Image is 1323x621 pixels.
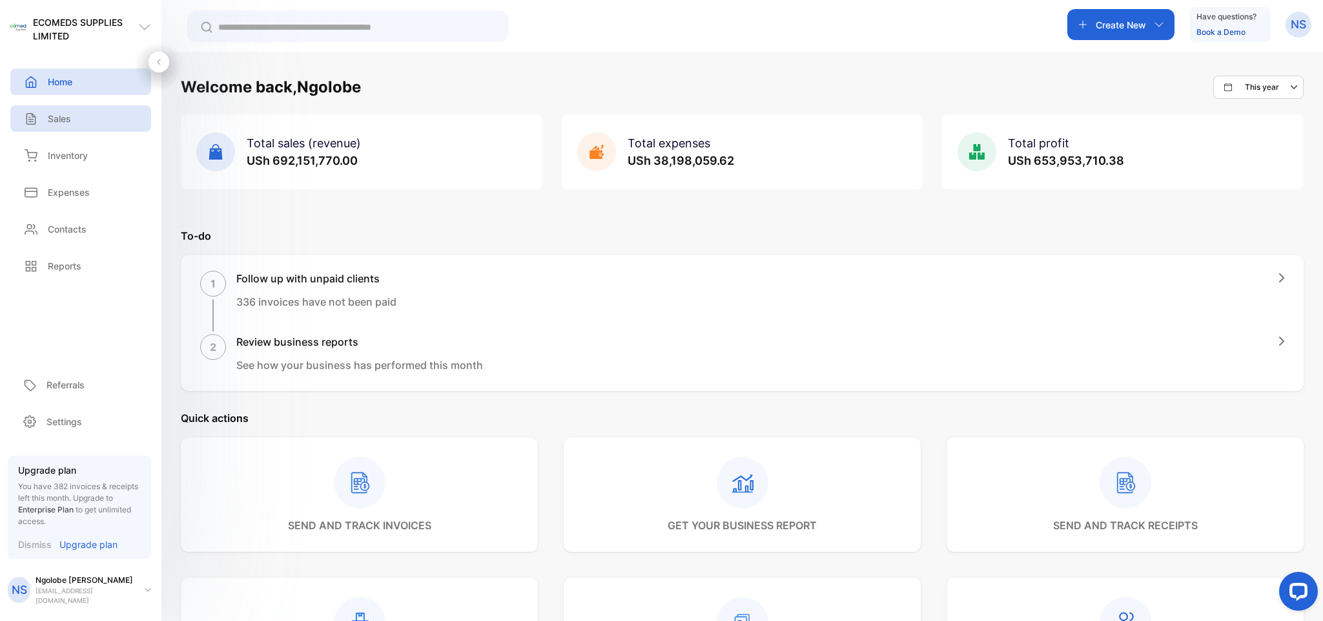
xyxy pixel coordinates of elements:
p: send and track invoices [288,518,431,533]
a: Upgrade plan [52,538,118,551]
h1: Follow up with unpaid clients [236,271,396,286]
span: Total expenses [628,136,710,150]
p: Contacts [48,222,87,236]
p: 2 [210,339,216,355]
span: Enterprise Plan [18,505,74,514]
p: Create New [1096,18,1146,32]
p: To-do [181,228,1304,244]
span: Upgrade to to get unlimited access. [18,493,131,526]
p: Ngolobe [PERSON_NAME] [36,574,134,586]
p: Quick actions [181,410,1304,426]
p: Home [48,75,72,89]
p: See how your business has performed this month [236,357,483,373]
p: Settings [46,415,82,428]
p: Sales [48,112,71,125]
img: logo [10,19,26,36]
p: ECOMEDS SUPPLIES LIMITED [33,16,138,43]
button: This year [1213,76,1304,99]
p: Reports [48,259,81,273]
p: Expenses [48,185,90,199]
p: Have questions? [1196,10,1256,23]
button: Create New [1067,9,1174,40]
p: Upgrade plan [18,463,141,477]
p: Inventory [48,149,88,162]
p: Upgrade plan [59,538,118,551]
a: Book a Demo [1196,27,1246,37]
button: NS [1286,9,1311,40]
span: USh 653,953,710.38 [1008,154,1124,167]
span: USh 38,198,059.62 [628,154,734,167]
p: 1 [210,276,216,291]
p: [EMAIL_ADDRESS][DOMAIN_NAME] [36,586,134,605]
p: Dismiss [18,538,52,551]
p: This year [1245,81,1279,93]
span: USh 692,151,770.00 [247,154,358,167]
h1: Review business reports [236,334,483,350]
p: get your business report [668,518,817,533]
p: NS [12,582,27,598]
span: Total sales (revenue) [247,136,361,150]
p: NS [1291,16,1306,33]
p: 336 invoices have not been paid [236,294,396,310]
p: send and track receipts [1053,518,1198,533]
p: You have 382 invoices & receipts left this month. [18,481,141,527]
iframe: LiveChat chat widget [1269,567,1323,621]
span: Total profit [1008,136,1069,150]
p: Referrals [46,378,85,392]
h1: Welcome back, Ngolobe [181,76,361,99]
